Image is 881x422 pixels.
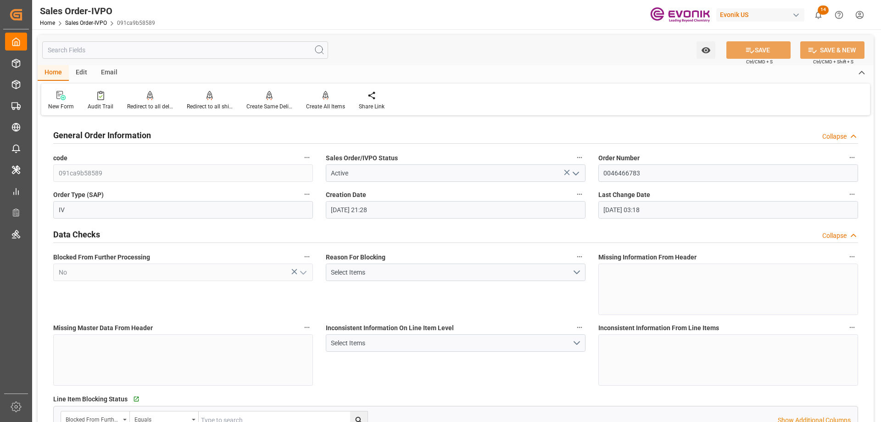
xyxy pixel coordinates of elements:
[40,20,55,26] a: Home
[326,153,398,163] span: Sales Order/IVPO Status
[598,153,640,163] span: Order Number
[574,251,585,263] button: Reason For Blocking
[813,58,853,65] span: Ctrl/CMD + Shift + S
[326,201,585,219] input: MM-DD-YYYY HH:MM
[574,188,585,200] button: Creation Date
[800,41,864,59] button: SAVE & NEW
[53,190,104,200] span: Order Type (SAP)
[716,8,804,22] div: Evonik US
[822,231,847,241] div: Collapse
[301,188,313,200] button: Order Type (SAP)
[697,41,715,59] button: open menu
[65,20,107,26] a: Sales Order-IVPO
[822,132,847,141] div: Collapse
[574,152,585,163] button: Sales Order/IVPO Status
[846,188,858,200] button: Last Change Date
[326,253,385,262] span: Reason For Blocking
[829,5,849,25] button: Help Center
[48,102,74,111] div: New Form
[574,321,585,333] button: Inconsistent Information On Line Item Level
[808,5,829,25] button: show 14 new notifications
[331,268,572,277] div: Select Items
[306,102,345,111] div: Create All Items
[326,334,585,352] button: open menu
[598,190,650,200] span: Last Change Date
[598,201,858,219] input: MM-DD-YYYY HH:MM
[326,190,366,200] span: Creation Date
[301,321,313,333] button: Missing Master Data From Header
[69,65,94,81] div: Edit
[301,251,313,263] button: Blocked From Further Processing
[716,6,808,23] button: Evonik US
[88,102,113,111] div: Audit Trail
[42,41,328,59] input: Search Fields
[53,253,150,262] span: Blocked From Further Processing
[746,58,773,65] span: Ctrl/CMD + S
[53,153,67,163] span: code
[296,265,309,280] button: open menu
[568,166,582,180] button: open menu
[127,102,173,111] div: Redirect to all deliveries
[598,323,719,333] span: Inconsistent Information From Line Items
[53,228,100,241] h2: Data Checks
[187,102,233,111] div: Redirect to all shipments
[846,152,858,163] button: Order Number
[53,129,151,141] h2: General Order Information
[301,152,313,163] button: code
[331,338,572,348] div: Select Items
[53,323,153,333] span: Missing Master Data From Header
[846,251,858,263] button: Missing Information From Header
[598,253,697,262] span: Missing Information From Header
[38,65,69,81] div: Home
[53,394,128,404] span: Line Item Blocking Status
[40,4,155,18] div: Sales Order-IVPO
[246,102,292,111] div: Create Same Delivery Date
[846,321,858,333] button: Inconsistent Information From Line Items
[326,264,585,281] button: open menu
[818,6,829,15] span: 14
[359,102,385,111] div: Share Link
[650,7,710,23] img: Evonik-brand-mark-Deep-Purple-RGB.jpeg_1700498283.jpeg
[326,323,454,333] span: Inconsistent Information On Line Item Level
[94,65,124,81] div: Email
[726,41,791,59] button: SAVE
